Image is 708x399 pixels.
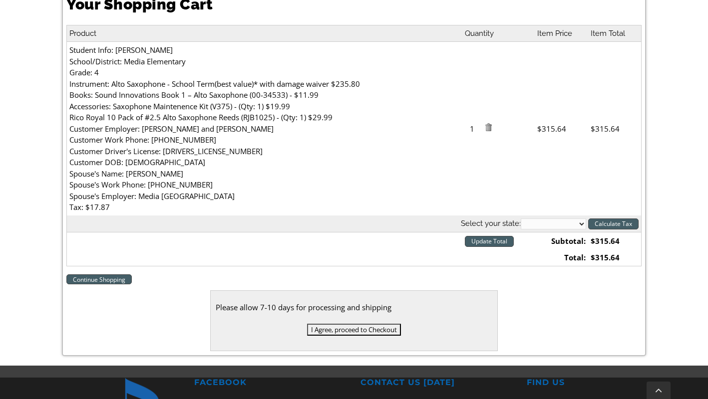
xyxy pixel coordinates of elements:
a: Continue Shopping [66,274,132,284]
th: Select your state: [67,215,641,232]
td: Total: [535,249,588,266]
input: I Agree, proceed to Checkout [307,324,401,336]
h2: FIND US [527,378,680,388]
select: State billing address [521,218,586,229]
img: Remove Item [484,123,492,131]
input: Calculate Tax [588,218,639,229]
h2: CONTACT US [DATE] [360,378,514,388]
a: Remove item from cart [484,124,492,134]
th: Quantity [462,25,534,42]
span: 1 [465,123,482,135]
td: $315.64 [588,42,641,215]
td: $315.64 [588,249,641,266]
td: Student Info: [PERSON_NAME] School/District: Media Elementary Grade: 4 Instrument: Alto Saxophone... [67,42,462,215]
td: Subtotal: [535,232,588,249]
th: Item Total [588,25,641,42]
th: Product [67,25,462,42]
td: $315.64 [588,232,641,249]
div: Please allow 7-10 days for processing and shipping [216,301,492,314]
h2: FACEBOOK [194,378,348,388]
td: $315.64 [535,42,588,215]
input: Update Total [465,236,514,247]
th: Item Price [535,25,588,42]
